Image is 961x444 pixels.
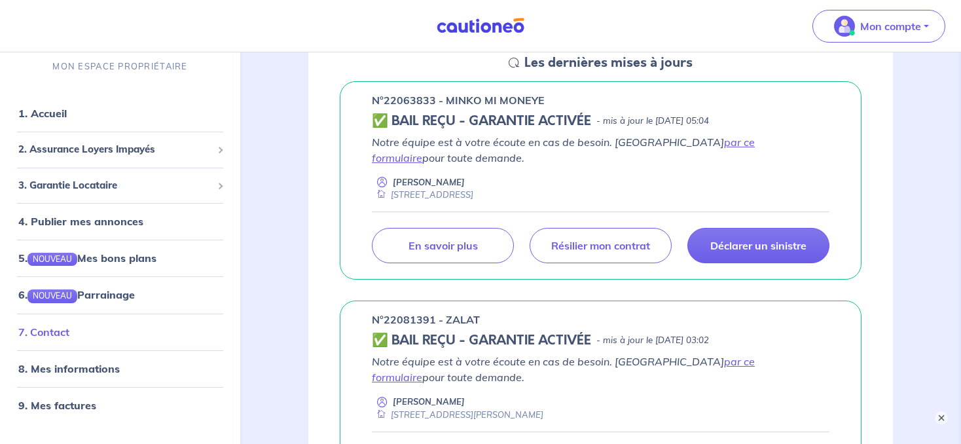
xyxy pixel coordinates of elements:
[935,411,948,424] button: ×
[18,325,69,338] a: 7. Contact
[530,228,672,263] a: Résilier mon contrat
[18,215,143,228] a: 4. Publier mes annonces
[5,282,235,308] div: 6.NOUVEAUParrainage
[372,136,755,164] a: par ce formulaire
[372,333,829,348] div: state: CONTRACT-VALIDATED, Context: ,MAYBE-CERTIFICATE,,LESSOR-DOCUMENTS,IS-ODEALIM
[18,177,212,193] span: 3. Garantie Locataire
[18,361,120,375] a: 8. Mes informations
[431,18,530,34] img: Cautioneo
[687,228,829,263] a: Déclarer un sinistre
[372,92,545,108] p: n°22063833 - MINKO MI MONEYE
[860,18,921,34] p: Mon compte
[18,142,212,157] span: 2. Assurance Loyers Impayés
[5,100,235,126] div: 1. Accueil
[812,10,945,43] button: illu_account_valid_menu.svgMon compte
[372,333,591,348] h5: ✅ BAIL REÇU - GARANTIE ACTIVÉE
[5,208,235,234] div: 4. Publier mes annonces
[18,251,156,265] a: 5.NOUVEAUMes bons plans
[372,354,829,385] p: Notre équipe est à votre écoute en cas de besoin. [GEOGRAPHIC_DATA] pour toute demande.
[5,318,235,344] div: 7. Contact
[372,312,480,327] p: n°22081391 - ZALAT
[5,137,235,162] div: 2. Assurance Loyers Impayés
[52,60,187,73] p: MON ESPACE PROPRIÉTAIRE
[5,355,235,381] div: 8. Mes informations
[524,55,693,71] h5: Les dernières mises à jours
[596,334,709,347] p: - mis à jour le [DATE] 03:02
[5,245,235,271] div: 5.NOUVEAUMes bons plans
[18,107,67,120] a: 1. Accueil
[393,176,465,189] p: [PERSON_NAME]
[5,172,235,198] div: 3. Garantie Locataire
[372,134,829,166] p: Notre équipe est à votre écoute en cas de besoin. [GEOGRAPHIC_DATA] pour toute demande.
[372,189,473,201] div: [STREET_ADDRESS]
[372,113,829,129] div: state: CONTRACT-VALIDATED, Context: ,MAYBE-CERTIFICATE,,LESSOR-DOCUMENTS,IS-ODEALIM
[408,239,478,252] p: En savoir plus
[551,239,650,252] p: Résilier mon contrat
[596,115,709,128] p: - mis à jour le [DATE] 05:04
[372,113,591,129] h5: ✅ BAIL REÇU - GARANTIE ACTIVÉE
[18,288,135,301] a: 6.NOUVEAUParrainage
[372,228,514,263] a: En savoir plus
[834,16,855,37] img: illu_account_valid_menu.svg
[710,239,807,252] p: Déclarer un sinistre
